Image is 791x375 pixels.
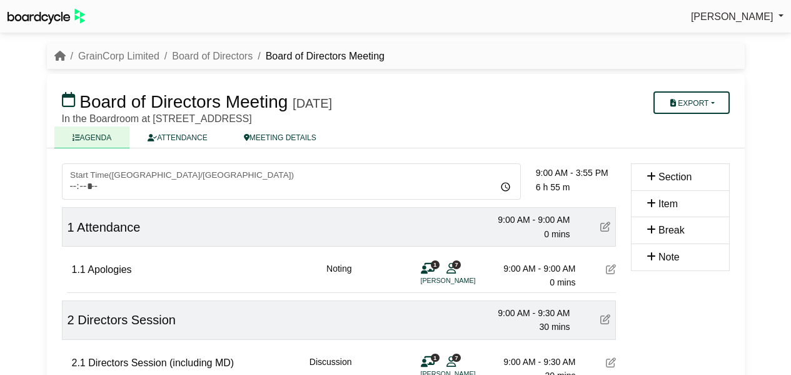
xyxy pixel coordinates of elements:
[658,198,678,209] span: Item
[79,92,288,111] span: Board of Directors Meeting
[421,275,515,286] li: [PERSON_NAME]
[488,262,576,275] div: 9:00 AM - 9:00 AM
[653,91,729,114] button: Export
[431,354,440,362] span: 1
[488,355,576,369] div: 9:00 AM - 9:30 AM
[326,262,351,290] div: Noting
[72,357,86,368] span: 2.1
[658,252,680,262] span: Note
[68,313,74,327] span: 2
[452,354,461,362] span: 7
[253,48,385,64] li: Board of Directors Meeting
[539,322,570,332] span: 30 mins
[78,51,159,61] a: GrainCorp Limited
[544,229,570,239] span: 0 mins
[483,306,570,320] div: 9:00 AM - 9:30 AM
[77,220,140,234] span: Attendance
[88,357,234,368] span: Directors Session (including MD)
[452,260,461,269] span: 7
[72,264,86,275] span: 1.1
[226,126,335,148] a: MEETING DETAILS
[293,96,332,111] div: [DATE]
[658,225,685,235] span: Break
[78,313,176,327] span: Directors Session
[68,220,74,234] span: 1
[88,264,131,275] span: Apologies
[550,277,575,287] span: 0 mins
[172,51,253,61] a: Board of Directors
[129,126,225,148] a: ATTENDANCE
[483,213,570,227] div: 9:00 AM - 9:00 AM
[536,182,570,192] span: 6 h 55 m
[431,260,440,269] span: 1
[691,11,773,22] span: [PERSON_NAME]
[54,48,385,64] nav: breadcrumb
[536,166,623,180] div: 9:00 AM - 3:55 PM
[691,9,783,25] a: [PERSON_NAME]
[54,126,130,148] a: AGENDA
[658,172,692,182] span: Section
[8,9,85,24] img: BoardcycleBlackGreen-aaafeed430059cb809a45853b8cf6d952af9d84e6e89e1f1685b34bfd5cb7d64.svg
[62,113,252,124] span: In the Boardroom at [STREET_ADDRESS]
